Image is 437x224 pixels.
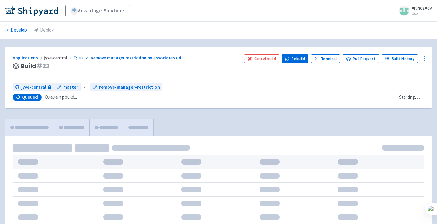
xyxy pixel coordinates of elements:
a: remove-manager-restriction [90,83,162,92]
div: Starting [399,94,415,101]
span: ← [83,84,88,91]
span: Queueing build... [45,94,77,101]
a: Applications [13,55,44,61]
span: Queued [22,94,38,100]
span: # 22 [36,62,50,70]
span: #2027 Remove manager restriction on Associates Gri ... [79,55,185,61]
span: jyve-central [44,55,73,61]
a: Build History [382,54,418,63]
a: master [54,83,81,92]
span: master [63,84,78,91]
small: User [412,12,432,16]
a: jyve-central [13,83,54,92]
a: #2027 Remove manager restriction on Associates Gri... [73,55,186,61]
span: remove-manager-restriction [99,84,160,91]
a: Advantage-Solutions [65,5,130,16]
a: Develop [5,22,27,39]
button: Cancel build [244,54,279,63]
img: Shipyard logo [5,6,58,16]
span: Build [20,62,50,70]
a: Deploy [34,22,54,39]
button: Rebuild [282,54,309,63]
a: ArlindaAdv User [395,6,432,16]
a: Terminal [311,54,340,63]
span: jyve-central [21,84,46,91]
span: ArlindaAdv [412,5,432,11]
a: Pull Request [343,54,379,63]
